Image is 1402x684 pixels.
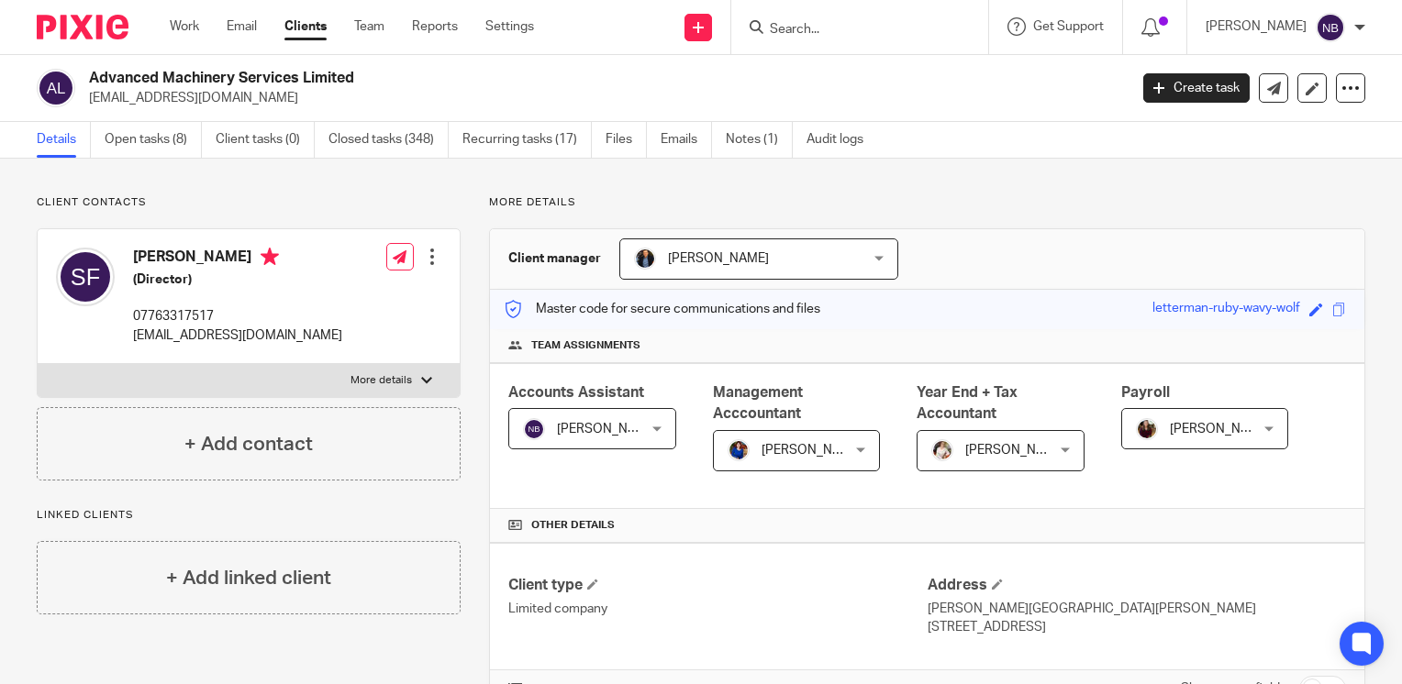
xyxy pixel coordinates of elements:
[606,122,647,158] a: Files
[928,618,1346,636] p: [STREET_ADDRESS]
[37,508,461,523] p: Linked clients
[354,17,384,36] a: Team
[1143,73,1250,103] a: Create task
[261,248,279,266] i: Primary
[928,576,1346,595] h4: Address
[37,122,91,158] a: Details
[1206,17,1307,36] p: [PERSON_NAME]
[768,22,933,39] input: Search
[508,249,601,268] h3: Client manager
[726,122,793,158] a: Notes (1)
[508,600,927,618] p: Limited company
[37,69,75,107] img: svg%3E
[531,518,615,533] span: Other details
[965,444,1066,457] span: [PERSON_NAME]
[1136,418,1158,440] img: MaxAcc_Sep21_ElliDeanPhoto_030.jpg
[133,248,342,270] h4: [PERSON_NAME]
[1121,385,1170,400] span: Payroll
[634,248,656,270] img: martin-hickman.jpg
[531,338,640,353] span: Team assignments
[668,252,769,265] span: [PERSON_NAME]
[133,307,342,325] p: 07763317517
[89,89,1116,107] p: [EMAIL_ADDRESS][DOMAIN_NAME]
[37,195,461,210] p: Client contacts
[928,600,1346,618] p: [PERSON_NAME][GEOGRAPHIC_DATA][PERSON_NAME]
[1033,20,1104,33] span: Get Support
[462,122,592,158] a: Recurring tasks (17)
[133,270,342,289] h5: (Director)
[661,122,712,158] a: Emails
[133,326,342,345] p: [EMAIL_ADDRESS][DOMAIN_NAME]
[508,576,927,595] h4: Client type
[105,122,202,158] a: Open tasks (8)
[184,430,313,458] h4: + Add contact
[485,17,534,36] a: Settings
[328,122,449,158] a: Closed tasks (348)
[762,444,862,457] span: [PERSON_NAME]
[917,385,1018,421] span: Year End + Tax Accountant
[56,248,115,306] img: svg%3E
[412,17,458,36] a: Reports
[931,439,953,461] img: Kayleigh%20Henson.jpeg
[728,439,750,461] img: Nicole.jpeg
[284,17,327,36] a: Clients
[1170,423,1271,436] span: [PERSON_NAME]
[166,564,331,592] h4: + Add linked client
[170,17,199,36] a: Work
[713,385,803,421] span: Management Acccountant
[216,122,315,158] a: Client tasks (0)
[807,122,877,158] a: Audit logs
[523,418,545,440] img: svg%3E
[1152,299,1300,320] div: letterman-ruby-wavy-wolf
[89,69,910,88] h2: Advanced Machinery Services Limited
[227,17,257,36] a: Email
[557,423,658,436] span: [PERSON_NAME]
[508,385,644,400] span: Accounts Assistant
[1316,13,1345,42] img: svg%3E
[489,195,1365,210] p: More details
[37,15,128,39] img: Pixie
[350,373,412,388] p: More details
[504,300,820,318] p: Master code for secure communications and files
